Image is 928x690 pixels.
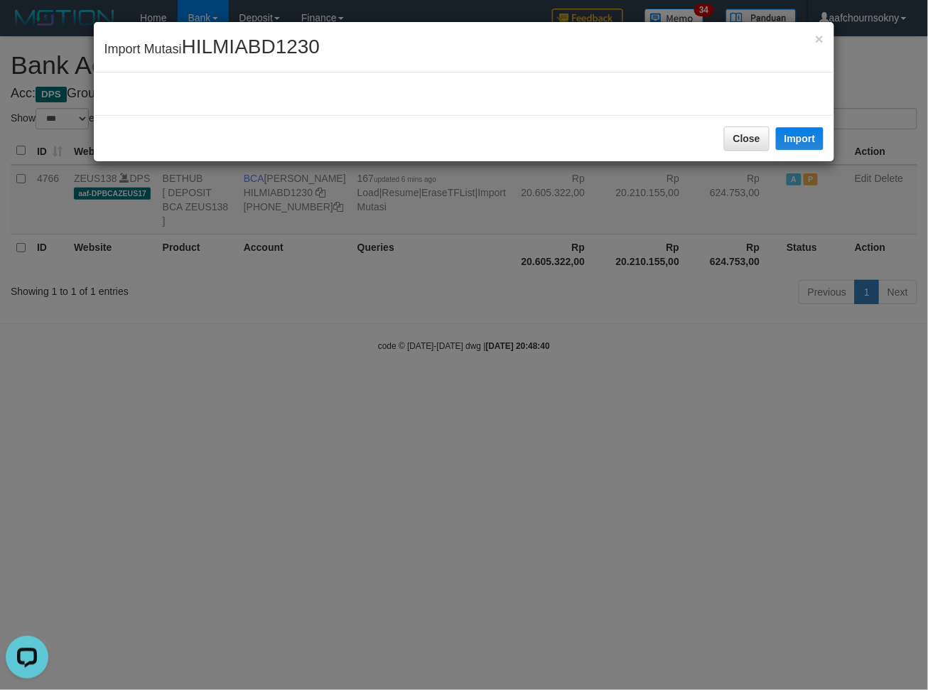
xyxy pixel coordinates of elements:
span: × [815,31,824,47]
button: Close [724,126,770,151]
span: Import Mutasi [104,42,320,56]
span: HILMIABD1230 [182,36,320,58]
button: Open LiveChat chat widget [6,6,48,48]
button: Close [815,31,824,46]
button: Import [776,127,824,150]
